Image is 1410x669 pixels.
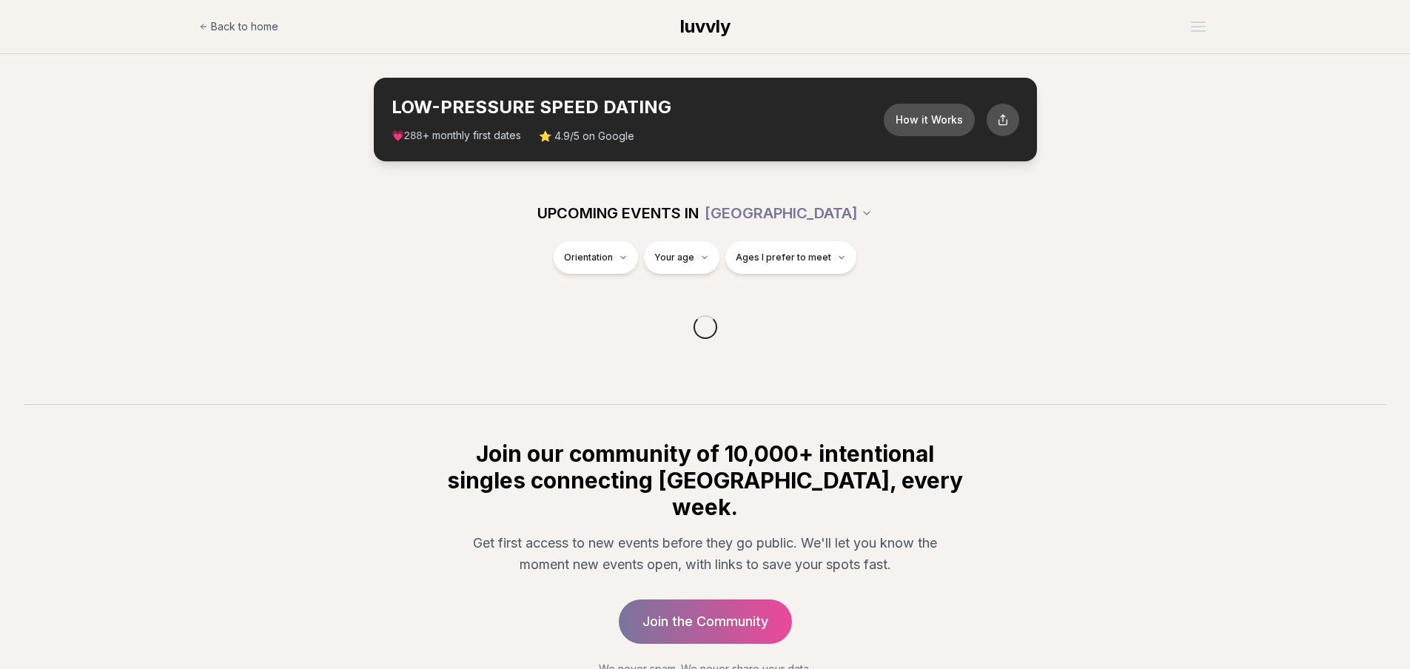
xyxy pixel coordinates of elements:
[537,203,699,223] span: UPCOMING EVENTS IN
[392,128,521,144] span: 💗 + monthly first dates
[725,241,856,274] button: Ages I prefer to meet
[619,599,792,644] a: Join the Community
[654,252,694,263] span: Your age
[564,252,613,263] span: Orientation
[680,16,731,37] span: luvvly
[644,241,719,274] button: Your age
[211,19,278,34] span: Back to home
[199,12,278,41] a: Back to home
[884,104,975,136] button: How it Works
[554,241,638,274] button: Orientation
[404,130,423,142] span: 288
[705,197,873,229] button: [GEOGRAPHIC_DATA]
[445,440,966,520] h2: Join our community of 10,000+ intentional singles connecting [GEOGRAPHIC_DATA], every week.
[457,532,954,576] p: Get first access to new events before they go public. We'll let you know the moment new events op...
[392,95,884,119] h2: LOW-PRESSURE SPEED DATING
[736,252,831,263] span: Ages I prefer to meet
[539,129,634,144] span: ⭐ 4.9/5 on Google
[680,15,731,38] a: luvvly
[1185,16,1212,38] button: Open menu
